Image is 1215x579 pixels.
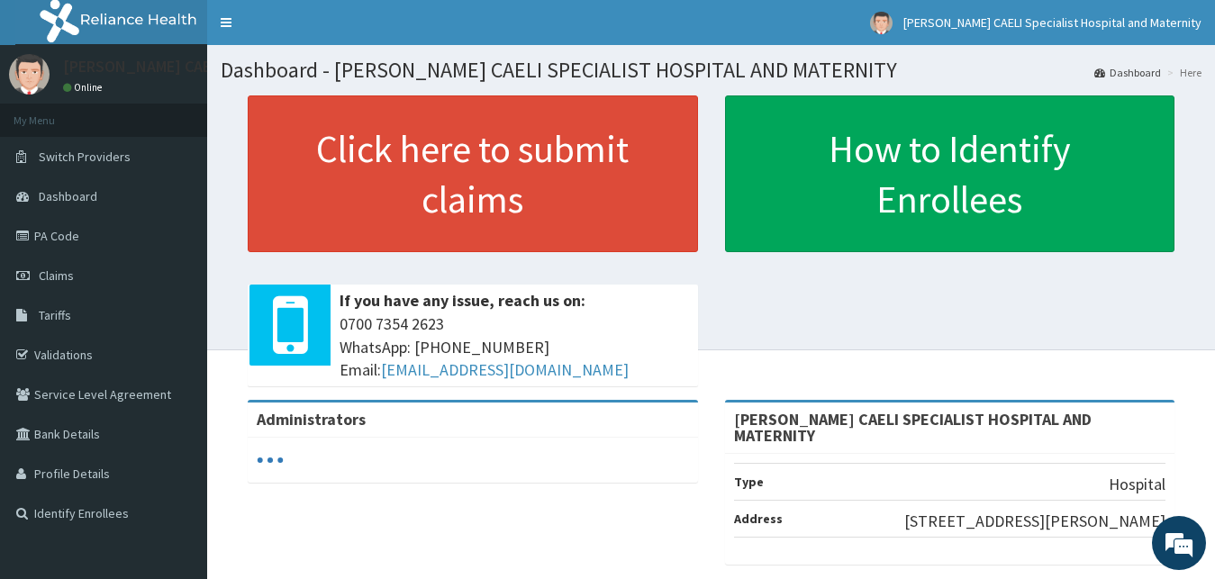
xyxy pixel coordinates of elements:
[870,12,893,34] img: User Image
[904,510,1165,533] p: [STREET_ADDRESS][PERSON_NAME]
[63,81,106,94] a: Online
[63,59,461,75] p: [PERSON_NAME] CAELI Specialist Hospital and Maternity
[734,409,1092,446] strong: [PERSON_NAME] CAELI SPECIALIST HOSPITAL AND MATERNITY
[725,95,1175,252] a: How to Identify Enrollees
[39,149,131,165] span: Switch Providers
[1163,65,1201,80] li: Here
[734,511,783,527] b: Address
[257,447,284,474] svg: audio-loading
[39,267,74,284] span: Claims
[381,359,629,380] a: [EMAIL_ADDRESS][DOMAIN_NAME]
[9,54,50,95] img: User Image
[340,312,689,382] span: 0700 7354 2623 WhatsApp: [PHONE_NUMBER] Email:
[257,409,366,430] b: Administrators
[1109,473,1165,496] p: Hospital
[39,307,71,323] span: Tariffs
[39,188,97,204] span: Dashboard
[734,474,764,490] b: Type
[221,59,1201,82] h1: Dashboard - [PERSON_NAME] CAELI SPECIALIST HOSPITAL AND MATERNITY
[340,290,585,311] b: If you have any issue, reach us on:
[248,95,698,252] a: Click here to submit claims
[1094,65,1161,80] a: Dashboard
[903,14,1201,31] span: [PERSON_NAME] CAELI Specialist Hospital and Maternity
